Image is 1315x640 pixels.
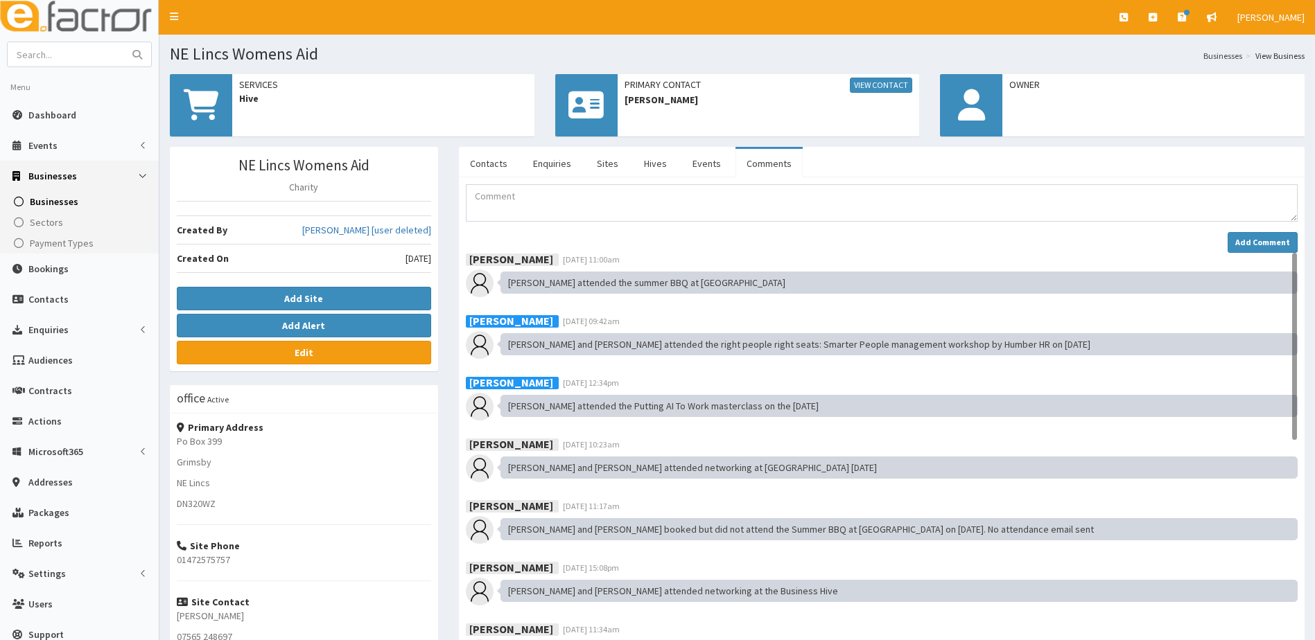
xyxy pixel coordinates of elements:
[28,445,83,458] span: Microsoft365
[500,518,1298,540] div: [PERSON_NAME] and [PERSON_NAME] booked but did not attend the Summer BBQ at [GEOGRAPHIC_DATA] on ...
[28,263,69,275] span: Bookings
[177,252,229,265] b: Created On
[625,93,913,107] span: [PERSON_NAME]
[1228,232,1298,253] button: Add Comment
[633,149,678,178] a: Hives
[28,567,66,580] span: Settings
[207,394,229,405] small: Active
[28,506,69,519] span: Packages
[177,392,205,405] h3: office
[466,184,1298,222] textarea: Comment
[28,323,69,336] span: Enquiries
[459,149,519,178] a: Contacts
[563,562,619,573] span: [DATE] 15:08pm
[469,251,553,265] b: [PERSON_NAME]
[500,395,1298,417] div: [PERSON_NAME] attended the Putting AI To Work masterclass on the [DATE]
[177,497,431,510] p: DN320WZ
[469,436,553,450] b: [PERSON_NAME]
[295,346,313,359] b: Edit
[28,476,73,488] span: Addresses
[563,377,619,388] span: [DATE] 12:34pm
[563,316,620,326] span: [DATE] 09:42am
[177,224,227,236] b: Created By
[625,78,913,93] span: Primary Contact
[735,149,803,178] a: Comments
[522,149,582,178] a: Enquiries
[28,354,73,366] span: Audiences
[28,598,53,610] span: Users
[177,609,431,623] p: [PERSON_NAME]
[1009,78,1298,91] span: Owner
[500,456,1298,479] div: [PERSON_NAME] and [PERSON_NAME] attended networking at [GEOGRAPHIC_DATA] [DATE]
[1235,237,1290,247] strong: Add Comment
[28,384,72,397] span: Contracts
[177,476,431,490] p: NE Lincs
[1237,11,1305,24] span: [PERSON_NAME]
[30,237,94,249] span: Payment Types
[282,319,325,332] b: Add Alert
[563,439,620,450] span: [DATE] 10:23am
[177,540,240,552] strong: Site Phone
[30,195,78,208] span: Businesses
[177,314,431,337] button: Add Alert
[469,375,553,389] b: [PERSON_NAME]
[177,421,263,434] strong: Primary Address
[500,333,1298,355] div: [PERSON_NAME] and [PERSON_NAME] attended the right people right seats: Smarter People management ...
[469,498,553,512] b: [PERSON_NAME]
[239,91,528,105] span: Hive
[28,170,77,182] span: Businesses
[563,254,620,265] span: [DATE] 11:00am
[3,233,159,254] a: Payment Types
[177,180,431,194] p: Charity
[850,78,912,93] a: View Contact
[170,45,1305,63] h1: NE Lincs Womens Aid
[239,78,528,91] span: Services
[469,313,553,327] b: [PERSON_NAME]
[177,455,431,469] p: Grimsby
[177,434,431,448] p: Po Box 399
[563,624,620,634] span: [DATE] 11:34am
[406,251,431,265] span: [DATE]
[302,223,431,237] a: [PERSON_NAME] [user deleted]
[177,596,250,608] strong: Site Contact
[177,157,431,173] h3: NE Lincs Womens Aid
[500,580,1298,602] div: [PERSON_NAME] and [PERSON_NAME] attended networking at the Business Hive
[177,341,431,364] a: Edit
[28,293,69,305] span: Contacts
[469,621,553,635] b: [PERSON_NAME]
[3,191,159,212] a: Businesses
[28,537,62,549] span: Reports
[28,109,76,121] span: Dashboard
[177,553,431,567] p: 01472575757
[681,149,732,178] a: Events
[1242,50,1305,62] li: View Business
[500,272,1298,294] div: [PERSON_NAME] attended the summer BBQ at [GEOGRAPHIC_DATA]
[469,560,553,574] b: [PERSON_NAME]
[28,139,58,152] span: Events
[284,292,323,305] b: Add Site
[1203,50,1242,62] a: Businesses
[28,415,62,427] span: Actions
[8,42,124,66] input: Search...
[586,149,629,178] a: Sites
[563,501,620,511] span: [DATE] 11:17am
[3,212,159,233] a: Sectors
[30,216,63,229] span: Sectors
